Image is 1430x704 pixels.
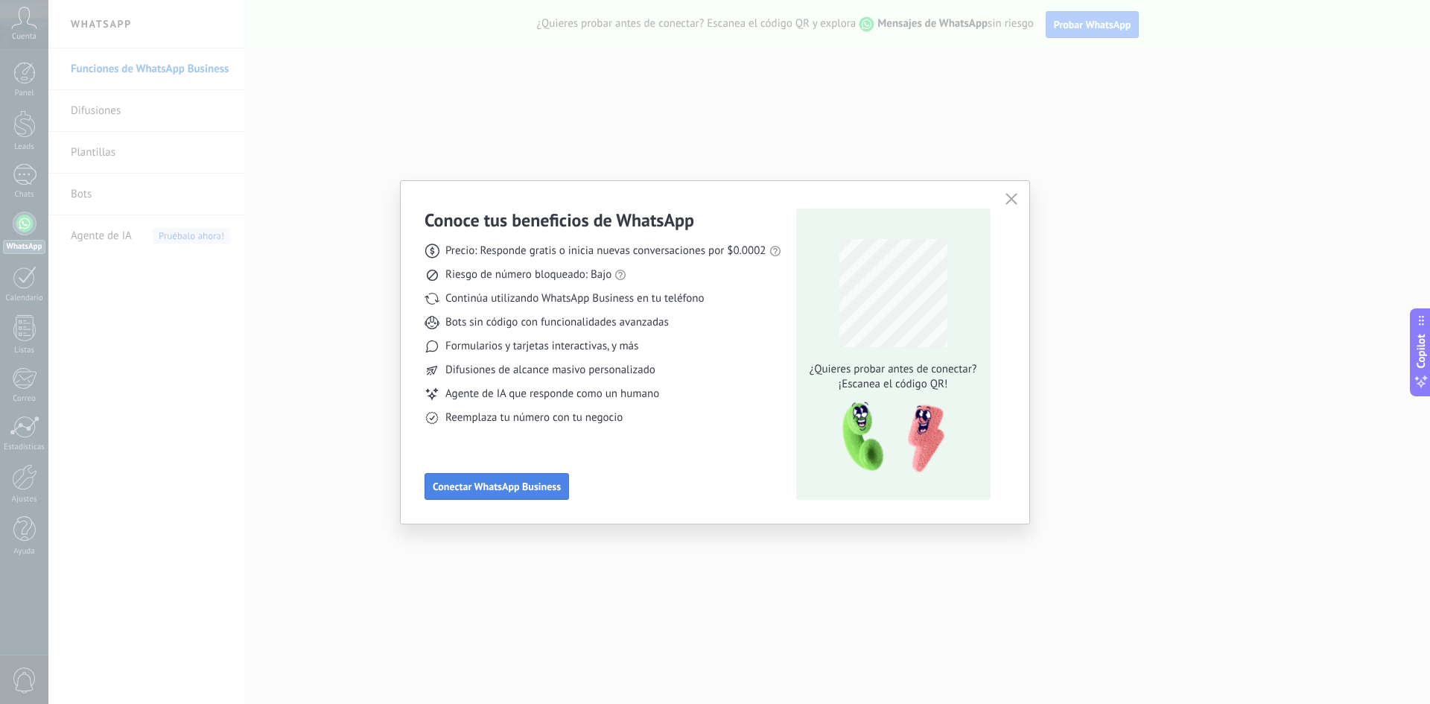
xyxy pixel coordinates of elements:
[425,473,569,500] button: Conectar WhatsApp Business
[445,267,611,282] span: Riesgo de número bloqueado: Bajo
[805,362,981,377] span: ¿Quieres probar antes de conectar?
[445,410,623,425] span: Reemplaza tu número con tu negocio
[1414,334,1429,368] span: Copilot
[445,387,659,402] span: Agente de IA que responde como un humano
[445,339,638,354] span: Formularios y tarjetas interactivas, y más
[445,363,655,378] span: Difusiones de alcance masivo personalizado
[830,398,947,478] img: qr-pic-1x.png
[805,377,981,392] span: ¡Escanea el código QR!
[425,209,694,232] h3: Conoce tus beneficios de WhatsApp
[445,315,669,330] span: Bots sin código con funcionalidades avanzadas
[445,244,766,259] span: Precio: Responde gratis o inicia nuevas conversaciones por $0.0002
[433,481,561,492] span: Conectar WhatsApp Business
[445,291,704,306] span: Continúa utilizando WhatsApp Business en tu teléfono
